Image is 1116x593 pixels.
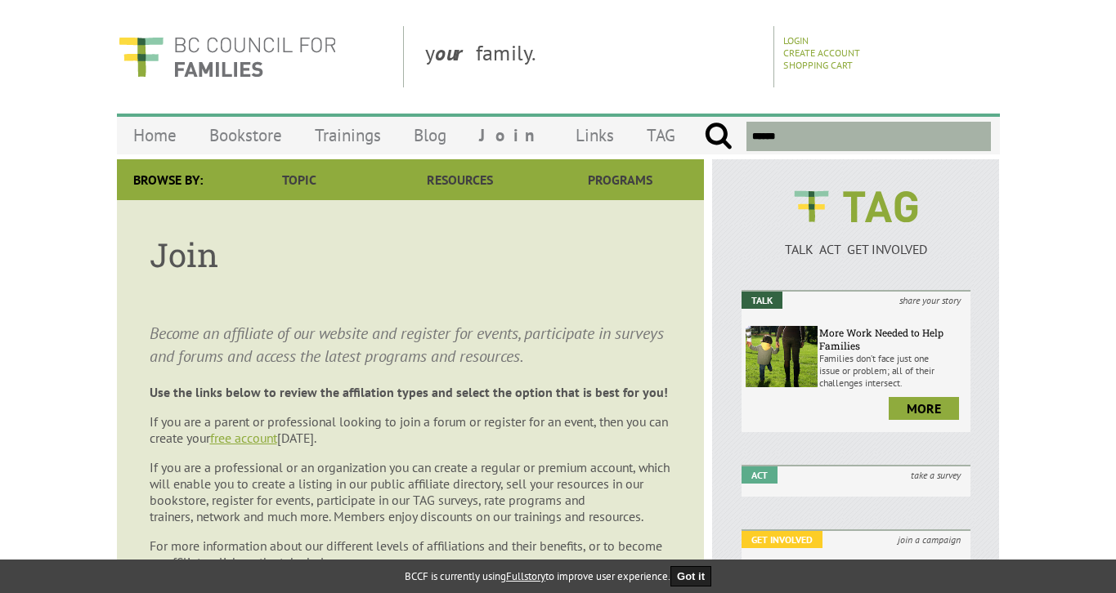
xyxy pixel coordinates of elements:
[150,322,671,368] p: Become an affiliate of our website and register for events, participate in surveys and forums and...
[379,159,540,200] a: Resources
[435,39,476,66] strong: our
[150,459,670,524] span: If you are a professional or an organization you can create a regular or premium account, which w...
[742,531,822,548] em: Get Involved
[704,122,733,151] input: Submit
[397,116,463,154] a: Blog
[298,116,397,154] a: Trainings
[783,34,809,47] a: Login
[783,59,853,71] a: Shopping Cart
[819,326,966,352] h6: More Work Needed to Help Families
[210,430,277,446] a: free account
[150,233,671,276] h1: Join
[193,116,298,154] a: Bookstore
[219,159,379,200] a: Topic
[890,292,970,309] i: share your story
[742,466,778,484] em: Act
[150,384,668,400] strong: Use the links below to review the affilation types and select the option that is best for you!
[742,225,971,257] a: TALK ACT GET INVOLVED
[670,566,711,586] button: Got it
[630,116,692,154] a: TAG
[782,176,930,238] img: BCCF's TAG Logo
[901,466,970,484] i: take a survey
[540,159,700,200] a: Programs
[742,292,782,309] em: Talk
[463,116,559,154] a: Join
[150,413,671,446] p: If you are a parent or professional looking to join a forum or register for an event, then you ca...
[783,47,860,59] a: Create Account
[117,26,338,87] img: BC Council for FAMILIES
[412,26,774,87] div: y family.
[888,531,970,548] i: join a campaign
[559,116,630,154] a: Links
[117,116,193,154] a: Home
[819,352,966,389] p: Families don’t face just one issue or problem; all of their challenges intersect.
[889,397,959,420] a: more
[117,159,219,200] div: Browse By:
[506,569,545,583] a: Fullstory
[742,241,971,257] p: TALK ACT GET INVOLVED
[150,537,671,570] p: For more information about our different levels of affiliations and their benefits, or to become ...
